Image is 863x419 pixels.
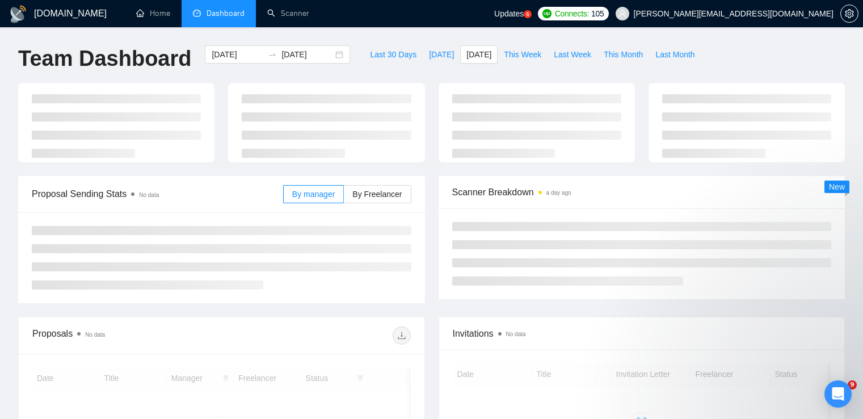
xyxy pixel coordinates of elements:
[829,182,845,191] span: New
[429,48,454,61] span: [DATE]
[604,48,643,61] span: This Month
[136,9,170,18] a: homeHome
[498,45,548,64] button: This Week
[193,9,201,17] span: dashboard
[370,48,416,61] span: Last 30 Days
[9,5,27,23] img: logo
[466,48,491,61] span: [DATE]
[546,190,571,196] time: a day ago
[494,9,524,18] span: Updates
[32,326,221,345] div: Proposals
[452,185,832,199] span: Scanner Breakdown
[554,48,591,61] span: Last Week
[840,5,858,23] button: setting
[655,48,694,61] span: Last Month
[207,9,245,18] span: Dashboard
[649,45,701,64] button: Last Month
[506,331,526,337] span: No data
[848,380,857,389] span: 9
[18,45,191,72] h1: Team Dashboard
[548,45,597,64] button: Last Week
[504,48,541,61] span: This Week
[267,9,309,18] a: searchScanner
[292,190,335,199] span: By manager
[85,332,105,338] span: No data
[364,45,423,64] button: Last 30 Days
[840,9,858,18] a: setting
[460,45,498,64] button: [DATE]
[618,10,626,18] span: user
[591,7,604,20] span: 105
[597,45,649,64] button: This Month
[524,10,532,18] a: 5
[212,48,263,61] input: Start date
[841,9,858,18] span: setting
[281,48,333,61] input: End date
[352,190,402,199] span: By Freelancer
[453,326,831,341] span: Invitations
[32,187,283,201] span: Proposal Sending Stats
[824,380,852,408] div: Open Intercom Messenger
[542,9,552,18] img: upwork-logo.png
[527,12,529,17] text: 5
[268,50,277,59] span: to
[423,45,460,64] button: [DATE]
[268,50,277,59] span: swap-right
[555,7,589,20] span: Connects:
[139,192,159,198] span: No data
